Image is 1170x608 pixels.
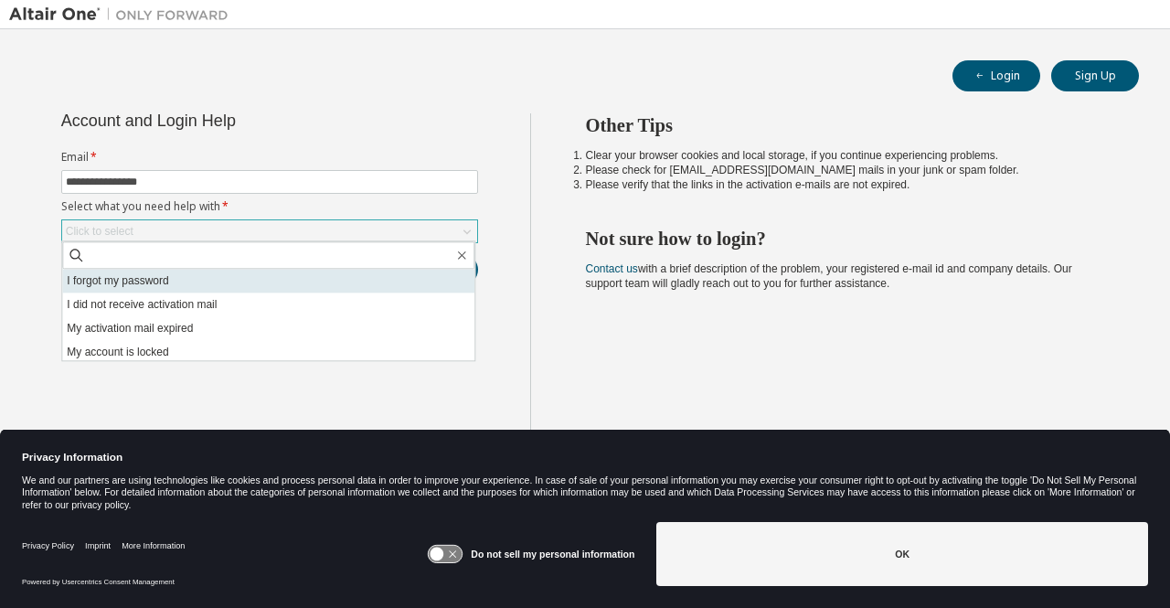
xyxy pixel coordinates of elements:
[586,227,1107,251] h2: Not sure how to login?
[62,269,474,293] li: I forgot my password
[61,199,478,214] label: Select what you need help with
[61,113,395,128] div: Account and Login Help
[1051,60,1139,91] button: Sign Up
[952,60,1040,91] button: Login
[586,163,1107,177] li: Please check for [EMAIL_ADDRESS][DOMAIN_NAME] mails in your junk or spam folder.
[586,177,1107,192] li: Please verify that the links in the activation e-mails are not expired.
[62,220,477,242] div: Click to select
[66,224,133,239] div: Click to select
[586,148,1107,163] li: Clear your browser cookies and local storage, if you continue experiencing problems.
[586,262,638,275] a: Contact us
[586,262,1072,290] span: with a brief description of the problem, your registered e-mail id and company details. Our suppo...
[586,113,1107,137] h2: Other Tips
[9,5,238,24] img: Altair One
[61,150,478,165] label: Email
